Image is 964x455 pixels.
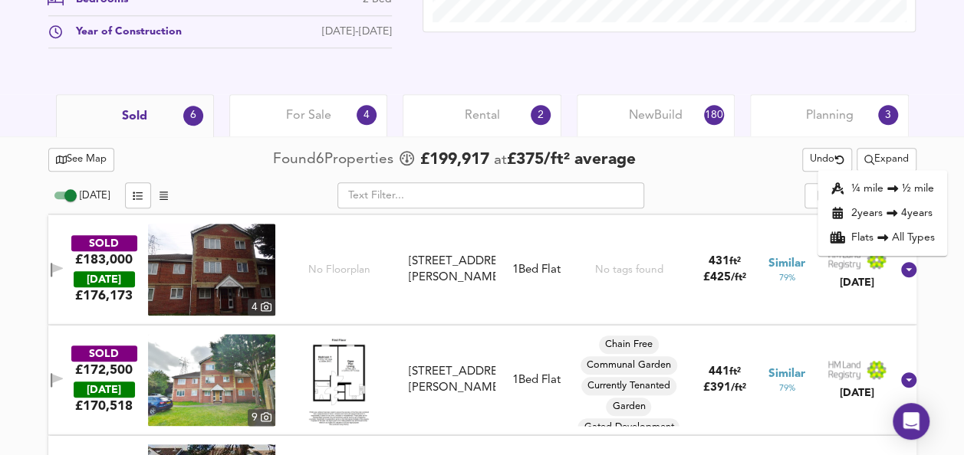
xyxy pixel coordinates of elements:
[148,224,275,316] img: property thumbnail
[273,149,397,170] div: Found 6 Propert ies
[606,398,651,416] div: Garden
[148,224,275,316] a: property thumbnail 4
[122,108,147,125] span: Sold
[768,366,805,382] span: Similar
[64,24,182,40] div: Year of Construction
[827,385,887,401] div: [DATE]
[818,201,947,225] li: 2 year s 4 years
[876,103,900,127] div: 3
[702,382,745,394] span: £ 391
[248,299,275,316] div: 4
[512,372,560,388] div: 1 Bed Flat
[730,383,745,393] span: / ft²
[409,364,495,397] div: [STREET_ADDRESS][PERSON_NAME]
[827,250,887,270] img: Land Registry
[827,275,887,290] div: [DATE]
[409,254,495,286] div: [STREET_ADDRESS][PERSON_NAME]
[729,257,740,267] span: ft²
[420,149,489,172] span: £ 199,917
[75,287,133,304] span: £ 176,173
[577,421,679,434] span: Gated Development
[805,107,853,124] span: Planning
[494,153,507,168] span: at
[827,360,887,380] img: Land Registry
[512,262,560,278] div: 1 Bed Flat
[857,148,916,172] button: Expand
[71,235,137,251] div: SOLD
[403,254,502,286] div: Flat 3, Cromer Court, Hawthorne Crescent, SL1 3NL
[293,334,385,426] img: Floorplan
[577,418,679,437] div: Gated Development
[778,382,795,394] span: 79 %
[818,176,947,201] li: ¼ mile ½ mile
[606,400,651,414] span: Garden
[48,325,916,435] div: SOLD£172,500 [DATE]£170,518property thumbnail 9 Floorplan[STREET_ADDRESS][PERSON_NAME]1Bed FlatCh...
[708,256,729,267] span: 431
[599,336,659,354] div: Chain Free
[704,105,724,125] div: 180
[74,271,135,287] div: [DATE]
[337,182,644,208] input: Text Filter...
[248,409,275,426] div: 9
[804,183,841,209] div: split button
[48,214,916,325] div: SOLD£183,000 [DATE]£176,173property thumbnail 4 No Floorplan[STREET_ADDRESS][PERSON_NAME]1Bed Fla...
[74,381,135,398] div: [DATE]
[80,191,110,201] span: [DATE]
[900,260,918,279] svg: Show Details
[148,334,275,426] img: property thumbnail
[357,105,377,125] div: 4
[818,225,947,250] li: Flats All Types
[599,338,659,352] span: Chain Free
[810,151,844,169] span: Undo
[893,403,929,440] div: Open Intercom Messenger
[802,148,852,172] button: Undo
[528,103,552,127] div: 2
[857,148,916,172] div: split button
[308,263,370,277] span: No Floorplan
[403,364,502,397] div: Flat 6, Cromer Court, Hawthorne Crescent, SL1 3NL
[48,148,115,172] button: See Map
[708,366,729,378] span: 441
[56,151,107,169] span: See Map
[286,107,331,124] span: For Sale
[730,273,745,283] span: / ft²
[465,107,500,124] span: Rental
[778,272,795,284] span: 79 %
[75,398,133,414] span: £ 170,518
[507,152,636,168] span: £ 375 / ft² average
[900,371,918,389] svg: Show Details
[75,251,133,268] div: £183,000
[71,345,137,362] div: SOLD
[594,263,663,277] div: No tags found
[581,358,677,372] span: Communal Garden
[864,151,909,169] span: Expand
[581,379,676,393] span: Currently Tenanted
[768,256,805,272] span: Similar
[629,107,683,124] span: New Build
[148,334,275,426] a: property thumbnail 9
[322,24,392,40] div: [DATE]-[DATE]
[581,377,676,395] div: Currently Tenanted
[702,272,745,283] span: £ 425
[183,106,203,126] div: 6
[75,362,133,378] div: £172,500
[581,356,677,375] div: Communal Garden
[729,367,740,377] span: ft²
